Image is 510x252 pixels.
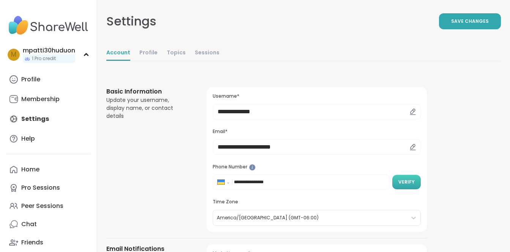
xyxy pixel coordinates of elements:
[6,160,91,179] a: Home
[439,13,501,29] button: Save Changes
[21,165,39,174] div: Home
[21,184,60,192] div: Pro Sessions
[195,46,219,61] a: Sessions
[6,233,91,252] a: Friends
[106,12,156,30] div: Settings
[32,55,56,62] span: 1 Pro credit
[6,197,91,215] a: Peer Sessions
[167,46,186,61] a: Topics
[249,164,256,171] iframe: Spotlight
[6,70,91,89] a: Profile
[21,202,63,210] div: Peer Sessions
[213,164,421,170] h3: Phone Number
[23,46,75,55] div: mpatti30huduon
[398,179,415,185] span: Verify
[451,18,489,25] span: Save Changes
[21,95,60,103] div: Membership
[6,12,91,39] img: ShareWell Nav Logo
[106,96,188,120] div: Update your username, display name, or contact details
[392,175,421,189] button: Verify
[6,90,91,108] a: Membership
[21,220,37,228] div: Chat
[21,75,40,84] div: Profile
[21,238,43,247] div: Friends
[6,130,91,148] a: Help
[6,179,91,197] a: Pro Sessions
[213,199,421,205] h3: Time Zone
[6,215,91,233] a: Chat
[106,46,130,61] a: Account
[21,135,35,143] div: Help
[213,93,421,100] h3: Username*
[139,46,158,61] a: Profile
[106,87,188,96] h3: Basic Information
[213,128,421,135] h3: Email*
[11,50,16,60] span: m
